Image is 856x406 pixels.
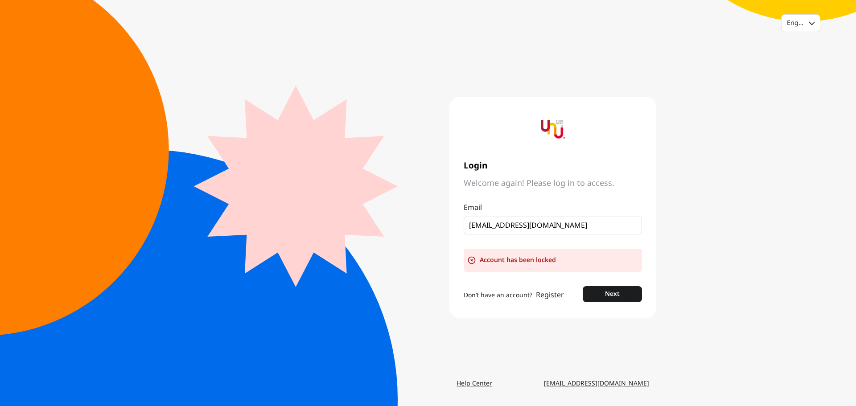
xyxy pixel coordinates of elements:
[469,220,630,231] input: Email
[464,178,642,189] span: Welcome again! Please log in to access.
[464,202,642,213] p: Email
[464,249,642,272] div: Account has been locked
[541,117,565,141] img: yournextu-logo-vertical-compact-v2.png
[787,19,803,28] div: English
[464,161,642,171] span: Login
[583,286,642,302] button: Next
[537,376,656,392] a: [EMAIL_ADDRESS][DOMAIN_NAME]
[449,376,499,392] a: Help Center
[536,290,564,300] a: Register
[464,291,532,300] span: Don’t have an account?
